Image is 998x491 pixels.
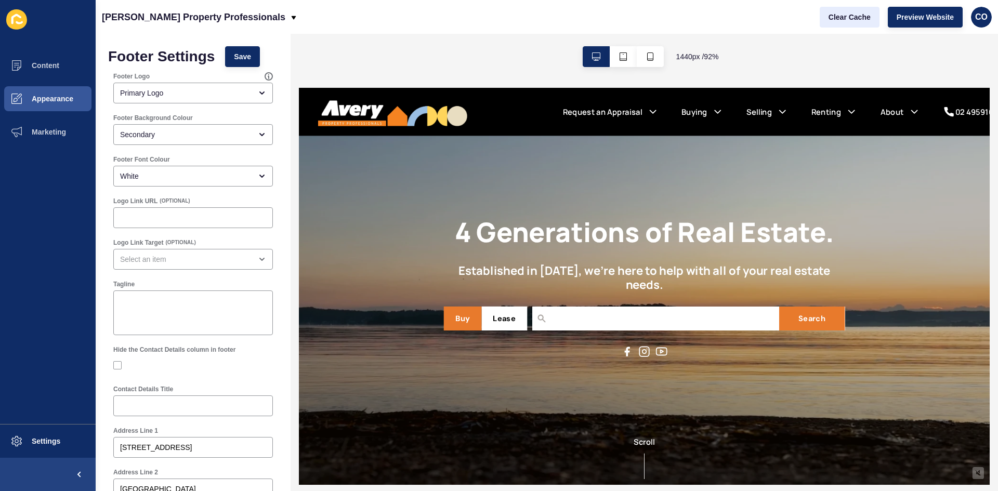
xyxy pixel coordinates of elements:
img: Company logo [21,10,182,42]
a: Renting [555,20,587,32]
button: Search [520,237,591,263]
label: Logo Link Target [113,238,163,247]
span: (OPTIONAL) [160,197,190,205]
a: 02 49591677 [698,20,761,32]
span: Preview Website [897,12,954,22]
span: (OPTIONAL) [165,239,195,246]
a: Selling [485,20,513,32]
label: Footer Font Colour [113,155,170,164]
p: [PERSON_NAME] Property Professionals [102,4,285,30]
label: Logo Link URL [113,197,157,205]
h1: Footer Settings [108,51,215,62]
label: Footer Background Colour [113,114,193,122]
label: Tagline [113,280,135,288]
span: CO [975,12,988,22]
button: Clear Cache [820,7,879,28]
h1: 4 Generations of Real Estate. [169,139,580,174]
div: 02 49591677 [712,20,761,32]
div: Scroll [4,377,744,424]
button: Preview Website [888,7,963,28]
div: open menu [113,249,273,270]
label: Contact Details Title [113,385,173,393]
span: Save [234,51,251,62]
label: Hide the Contact Details column in footer [113,346,235,354]
a: Buying [415,20,443,32]
h2: Established in [DATE], we're here to help with all of your real estate needs. [157,190,591,220]
div: open menu [113,124,273,145]
div: open menu [113,166,273,187]
a: Request an Appraisal [286,20,372,32]
span: 1440 px / 92 % [676,51,719,62]
button: Buy [157,237,198,263]
div: open menu [113,83,273,103]
span: Clear Cache [829,12,871,22]
button: Lease [198,237,247,263]
label: Footer Logo [113,72,150,81]
label: Address Line 2 [113,468,158,476]
label: Address Line 1 [113,427,158,435]
a: About [630,20,655,32]
button: Save [225,46,260,67]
